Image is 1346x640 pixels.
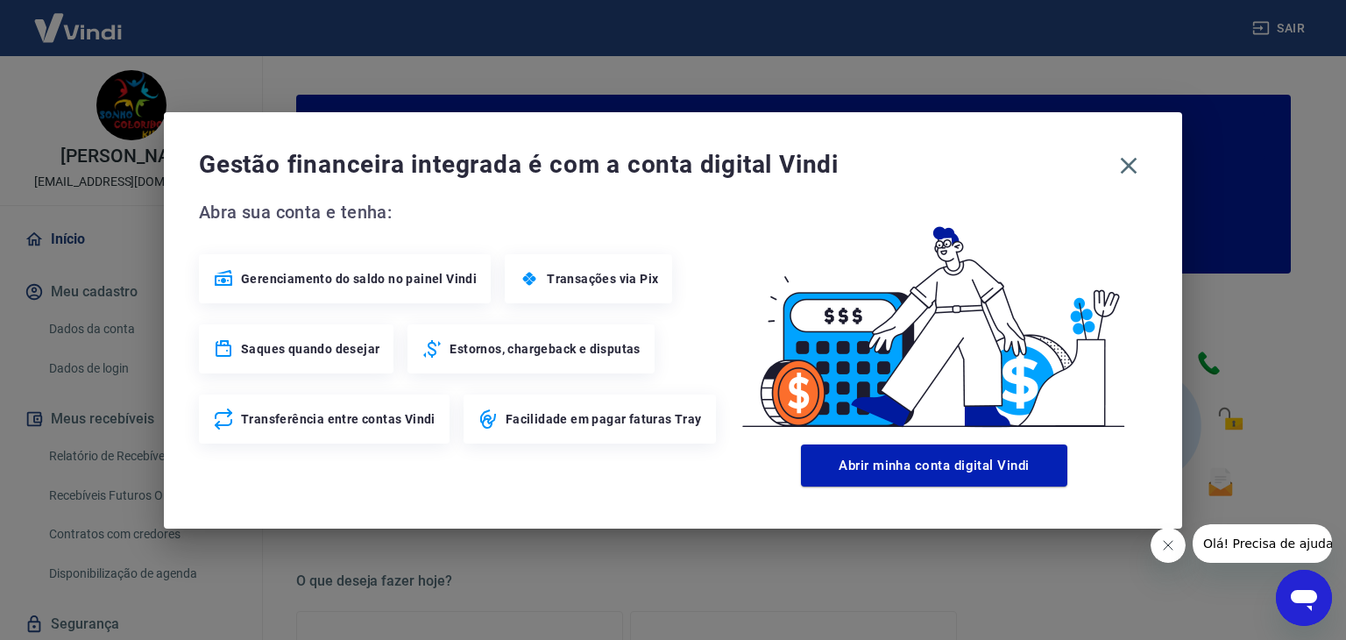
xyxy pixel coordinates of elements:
[1276,570,1332,626] iframe: Botão para abrir a janela de mensagens
[199,147,1110,182] span: Gestão financeira integrada é com a conta digital Vindi
[721,198,1147,437] img: Good Billing
[199,198,721,226] span: Abra sua conta e tenha:
[801,444,1067,487] button: Abrir minha conta digital Vindi
[241,270,477,288] span: Gerenciamento do saldo no painel Vindi
[1193,524,1332,563] iframe: Mensagem da empresa
[450,340,640,358] span: Estornos, chargeback e disputas
[11,12,147,26] span: Olá! Precisa de ajuda?
[1151,528,1186,563] iframe: Fechar mensagem
[241,340,379,358] span: Saques quando desejar
[506,410,702,428] span: Facilidade em pagar faturas Tray
[547,270,658,288] span: Transações via Pix
[241,410,436,428] span: Transferência entre contas Vindi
